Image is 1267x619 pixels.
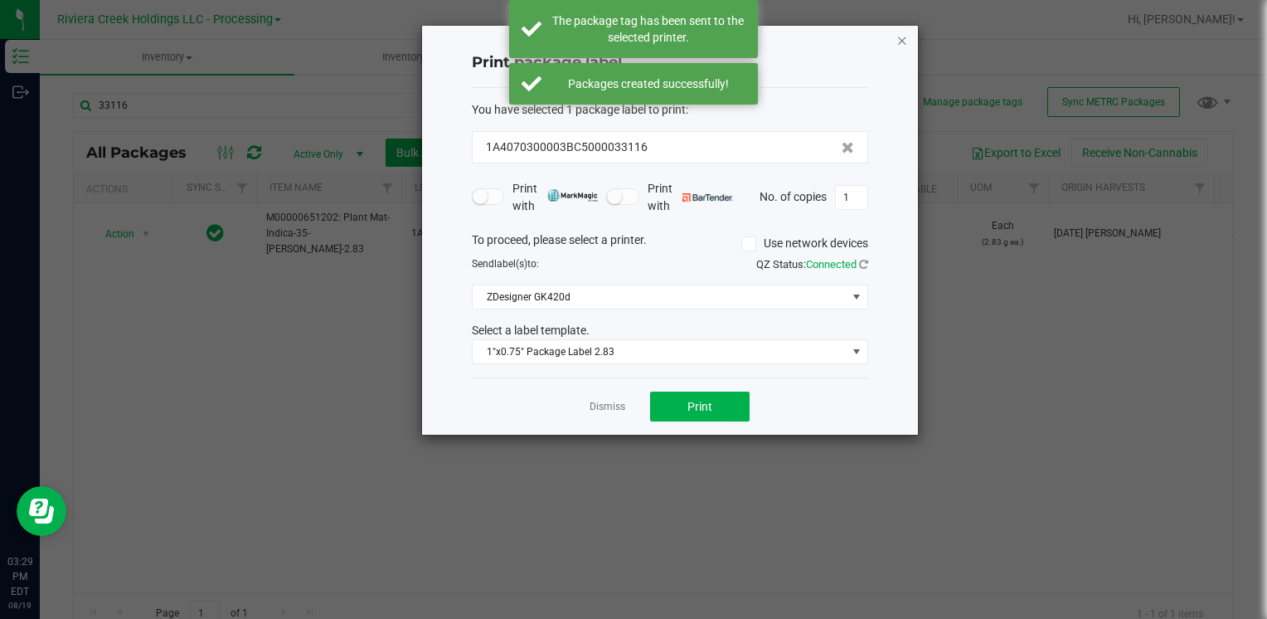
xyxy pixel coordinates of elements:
span: No. of copies [760,189,827,202]
span: Send to: [472,258,539,270]
span: You have selected 1 package label to print [472,103,686,116]
div: Select a label template. [459,322,881,339]
h4: Print package label [472,52,868,74]
span: QZ Status: [756,258,868,271]
div: Packages created successfully! [551,76,745,92]
div: : [472,101,868,119]
span: Connected [806,258,857,271]
img: mark_magic_cybra.png [547,189,598,202]
iframe: Resource center [17,486,66,536]
span: Print with [512,180,598,215]
button: Print [650,392,750,422]
span: Print with [648,180,733,215]
a: Dismiss [590,400,625,414]
div: The package tag has been sent to the selected printer. [551,12,745,46]
div: To proceed, please select a printer. [459,232,881,256]
span: Print [687,400,712,413]
img: bartender.png [682,193,733,202]
span: ZDesigner GK420d [473,285,847,309]
label: Use network devices [741,235,868,252]
span: 1"x0.75" Package Label 2.83 [473,340,847,363]
span: 1A4070300003BC5000033116 [486,139,648,156]
span: label(s) [494,258,527,270]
